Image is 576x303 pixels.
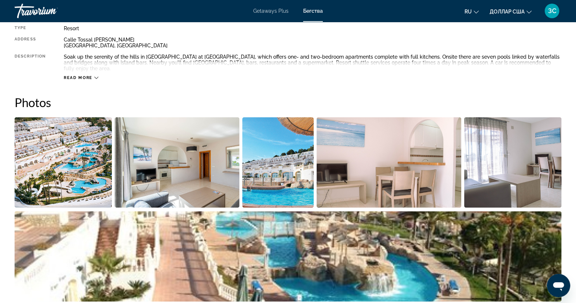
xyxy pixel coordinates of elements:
[15,54,46,71] div: Description
[64,75,93,80] span: Read more
[542,3,561,19] button: Меню пользователя
[15,95,561,110] h2: Photos
[64,25,561,31] div: Resort
[15,25,46,31] div: Type
[303,8,323,14] a: Бегства
[465,9,472,15] font: ru
[115,117,239,208] button: Open full-screen image slider
[15,1,87,20] a: Травориум
[15,117,112,208] button: Open full-screen image slider
[242,117,314,208] button: Open full-screen image slider
[490,9,525,15] font: доллар США
[548,7,556,15] font: ЗС
[15,211,561,302] button: Open full-screen image slider
[317,117,461,208] button: Open full-screen image slider
[464,117,561,208] button: Open full-screen image slider
[15,37,46,48] div: Address
[465,6,479,17] button: Изменить язык
[490,6,532,17] button: Изменить валюту
[547,274,570,297] iframe: Кнопка запуска окна обмена сообщениями
[64,37,561,48] div: Calle Tossal [PERSON_NAME] [GEOGRAPHIC_DATA], [GEOGRAPHIC_DATA]
[64,75,98,80] button: Read more
[253,8,289,14] a: Getaways Plus
[64,54,561,71] div: Soak up the serenity of the hills in [GEOGRAPHIC_DATA] at [GEOGRAPHIC_DATA], which offers one- an...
